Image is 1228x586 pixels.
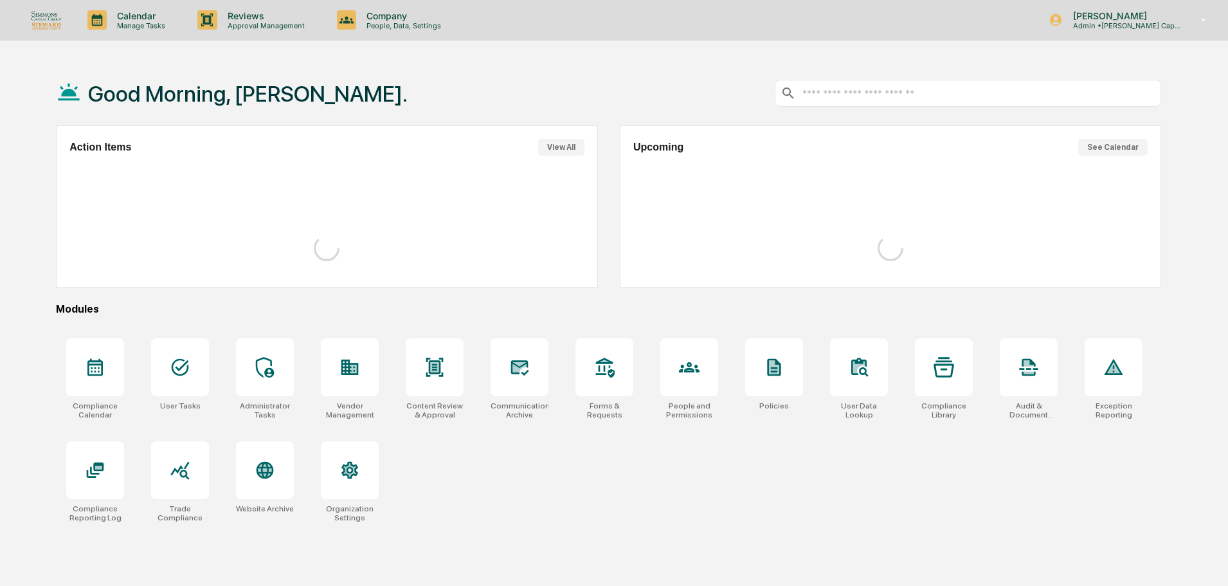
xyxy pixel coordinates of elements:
[160,401,201,410] div: User Tasks
[31,10,62,30] img: logo
[538,139,584,156] button: View All
[66,401,124,419] div: Compliance Calendar
[660,401,718,419] div: People and Permissions
[491,401,548,419] div: Communications Archive
[575,401,633,419] div: Forms & Requests
[356,10,447,21] p: Company
[88,81,408,107] h1: Good Morning, [PERSON_NAME].
[236,504,294,513] div: Website Archive
[1085,401,1142,419] div: Exception Reporting
[1063,10,1182,21] p: [PERSON_NAME]
[759,401,789,410] div: Policies
[66,504,124,522] div: Compliance Reporting Log
[236,401,294,419] div: Administrator Tasks
[321,504,379,522] div: Organization Settings
[69,142,131,153] h2: Action Items
[633,142,683,153] h2: Upcoming
[1063,21,1182,30] p: Admin • [PERSON_NAME] Capital / [PERSON_NAME] Advisors
[56,303,1161,315] div: Modules
[151,504,209,522] div: Trade Compliance
[107,21,172,30] p: Manage Tasks
[1078,139,1148,156] button: See Calendar
[217,10,311,21] p: Reviews
[915,401,973,419] div: Compliance Library
[217,21,311,30] p: Approval Management
[406,401,464,419] div: Content Review & Approval
[830,401,888,419] div: User Data Lookup
[321,401,379,419] div: Vendor Management
[107,10,172,21] p: Calendar
[1000,401,1058,419] div: Audit & Document Logs
[356,21,447,30] p: People, Data, Settings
